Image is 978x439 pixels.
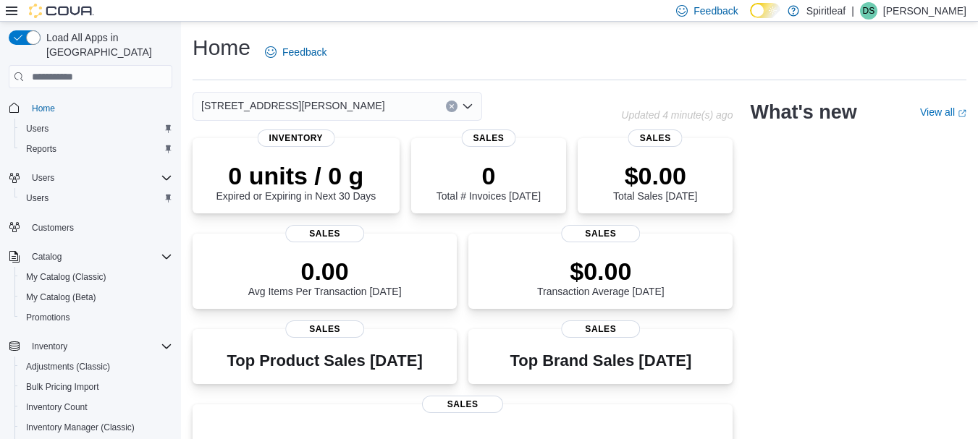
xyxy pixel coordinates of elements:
span: Reports [26,143,56,155]
button: Reports [14,139,178,159]
p: $0.00 [613,161,697,190]
button: Catalog [26,248,67,265]
input: Dark Mode [750,3,780,18]
span: Inventory [32,341,67,352]
span: DS [863,2,875,20]
a: Adjustments (Classic) [20,358,116,375]
div: Avg Items Per Transaction [DATE] [248,257,402,297]
span: Reports [20,140,172,158]
a: My Catalog (Beta) [20,289,102,306]
button: Users [26,169,60,187]
h2: What's new [750,101,856,124]
button: Customers [3,217,178,238]
span: Users [20,189,172,207]
span: Home [32,103,55,114]
a: View allExternal link [920,106,966,118]
img: Cova [29,4,94,18]
p: $0.00 [537,257,665,286]
a: My Catalog (Classic) [20,268,112,286]
span: Feedback [282,45,326,59]
span: Sales [285,320,365,338]
p: [PERSON_NAME] [883,2,966,20]
span: Feedback [694,4,738,18]
button: Inventory Count [14,397,178,417]
span: Home [26,98,172,116]
span: Customers [26,218,172,236]
a: Users [20,120,54,137]
button: My Catalog (Classic) [14,267,178,287]
span: Load All Apps in [GEOGRAPHIC_DATA] [41,30,172,59]
span: [STREET_ADDRESS][PERSON_NAME] [201,97,385,114]
a: Promotions [20,309,76,326]
a: Feedback [259,38,332,67]
button: Adjustments (Classic) [14,357,178,377]
p: 0.00 [248,257,402,286]
span: Users [26,123,49,135]
a: Users [20,189,54,207]
span: Catalog [26,248,172,265]
button: Clear input [446,101,458,112]
span: Sales [422,396,503,413]
span: Promotions [26,312,70,323]
span: Sales [628,129,683,147]
p: Spiritleaf [806,2,846,20]
button: Home [3,97,178,118]
p: Updated 4 minute(s) ago [621,109,733,121]
h3: Top Product Sales [DATE] [227,352,422,370]
p: 0 [437,161,541,190]
span: Inventory Manager (Classic) [26,422,135,433]
a: Reports [20,140,62,158]
span: Bulk Pricing Import [20,378,172,396]
h3: Top Brand Sales [DATE] [510,352,691,370]
span: Customers [32,222,74,234]
a: Customers [26,219,80,236]
div: Expired or Expiring in Next 30 Days [216,161,376,202]
span: Users [26,192,49,204]
span: Sales [461,129,515,147]
span: Sales [561,225,641,242]
button: Bulk Pricing Import [14,377,178,397]
span: Users [32,172,54,184]
span: Users [26,169,172,187]
button: Users [3,168,178,188]
span: Catalog [32,251,62,263]
a: Bulk Pricing Import [20,378,105,396]
button: Inventory Manager (Classic) [14,417,178,438]
span: Sales [285,225,365,242]
a: Inventory Manager (Classic) [20,419,140,436]
span: Adjustments (Classic) [26,361,110,372]
svg: External link [958,109,966,118]
button: Promotions [14,307,178,328]
button: Open list of options [462,101,473,112]
p: 0 units / 0 g [216,161,376,190]
button: My Catalog (Beta) [14,287,178,307]
p: | [851,2,854,20]
button: Users [14,188,178,208]
span: My Catalog (Beta) [20,289,172,306]
span: Sales [561,320,641,338]
button: Users [14,119,178,139]
button: Catalog [3,247,178,267]
button: Inventory [26,338,73,355]
span: My Catalog (Beta) [26,291,96,303]
span: Adjustments (Classic) [20,358,172,375]
a: Home [26,100,61,117]
span: Inventory Manager (Classic) [20,419,172,436]
span: Inventory [26,338,172,355]
span: Inventory [258,129,335,147]
div: Total # Invoices [DATE] [437,161,541,202]
span: Promotions [20,309,172,326]
a: Inventory Count [20,398,93,416]
span: My Catalog (Classic) [20,268,172,286]
button: Inventory [3,336,178,357]
div: Transaction Average [DATE] [537,257,665,297]
span: My Catalog (Classic) [26,271,106,283]
h1: Home [193,33,250,62]
span: Bulk Pricing Import [26,381,99,393]
span: Users [20,120,172,137]
span: Inventory Count [26,401,88,413]
span: Inventory Count [20,398,172,416]
div: Total Sales [DATE] [613,161,697,202]
div: Danielle S [860,2,877,20]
